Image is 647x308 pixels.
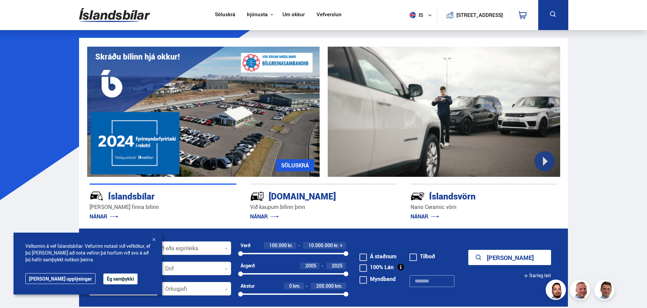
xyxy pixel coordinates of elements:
label: 100% Lán [359,264,394,270]
img: nhp88E3Fdnt1Opn2.png [547,281,567,301]
a: NÁNAR [410,213,439,220]
div: Akstur [241,283,255,289]
span: kr. [288,243,293,248]
button: Ég samþykki [103,274,138,284]
span: km. [335,283,343,289]
label: Á staðnum [359,254,397,259]
img: eKx6w-_Home_640_.png [87,47,320,177]
button: [STREET_ADDRESS] [459,12,500,18]
span: km. [293,283,301,289]
img: svg+xml;base64,PHN2ZyB4bWxucz0iaHR0cDovL3d3dy53My5vcmcvMjAwMC9zdmciIHdpZHRoPSI1MTIiIGhlaWdodD0iNT... [409,12,416,18]
img: tr5P-W3DuiFaO7aO.svg [250,189,264,203]
button: Þjónusta [247,11,268,18]
p: Við kaupum bílinn þinn [250,203,397,211]
label: Myndband [359,276,396,282]
button: [PERSON_NAME] [468,250,551,265]
a: Um okkur [282,11,305,19]
div: Íslandsbílar [90,190,213,202]
img: -Svtn6bYgwAsiwNX.svg [410,189,425,203]
div: Verð [241,243,250,248]
h1: Skráðu bílinn hjá okkur! [95,52,180,61]
a: NÁNAR [250,213,279,220]
span: 200.000 [316,283,334,289]
a: Vefverslun [317,11,342,19]
a: [STREET_ADDRESS] [441,5,506,25]
span: 10.000.000 [308,242,333,248]
span: + [340,243,343,248]
div: Árgerð [241,263,255,268]
div: [DOMAIN_NAME] [250,190,373,202]
button: is [407,5,437,25]
span: is [407,12,424,18]
span: 0 [289,283,292,289]
span: 2005 [305,262,316,269]
div: Íslandsvörn [410,190,533,202]
a: [PERSON_NAME] upplýsingar [25,273,96,284]
button: Ítarleg leit [524,268,551,283]
a: Söluskrá [215,11,235,19]
p: Nano Ceramic vörn [410,203,557,211]
p: [PERSON_NAME] finna bílinn [90,203,237,211]
span: Velkomin á vef Íslandsbílar. Vefurinn notast við vefkökur, ef þú [PERSON_NAME] að nota vefinn þá ... [25,243,150,263]
label: Tilboð [409,254,435,259]
span: kr. [334,243,339,248]
a: SÖLUSKRÁ [276,159,314,171]
a: NÁNAR [90,213,118,220]
img: JRvxyua_JYH6wB4c.svg [90,189,104,203]
span: 100.000 [269,242,287,248]
img: FbJEzSuNWCJXmdc-.webp [595,281,616,301]
img: G0Ugv5HjCgRt.svg [79,4,150,26]
img: siFngHWaQ9KaOqBr.png [571,281,591,301]
span: 2025 [332,262,343,269]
